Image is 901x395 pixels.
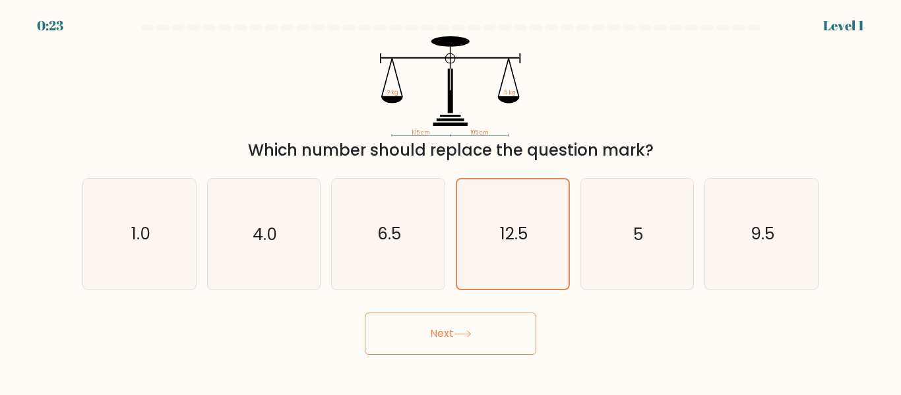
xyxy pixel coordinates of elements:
text: 6.5 [377,223,401,246]
tspan: 105 cm [412,129,430,137]
button: Next [365,313,536,355]
tspan: 105 cm [470,129,489,137]
tspan: ? kg [387,88,398,96]
text: 5 [633,223,643,246]
text: 4.0 [253,223,277,246]
div: 0:23 [37,16,63,36]
div: Level 1 [823,16,864,36]
div: Which number should replace the question mark? [90,138,811,162]
text: 12.5 [500,222,528,245]
text: 1.0 [131,223,150,246]
text: 9.5 [751,223,774,246]
tspan: 5 kg [504,88,516,96]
